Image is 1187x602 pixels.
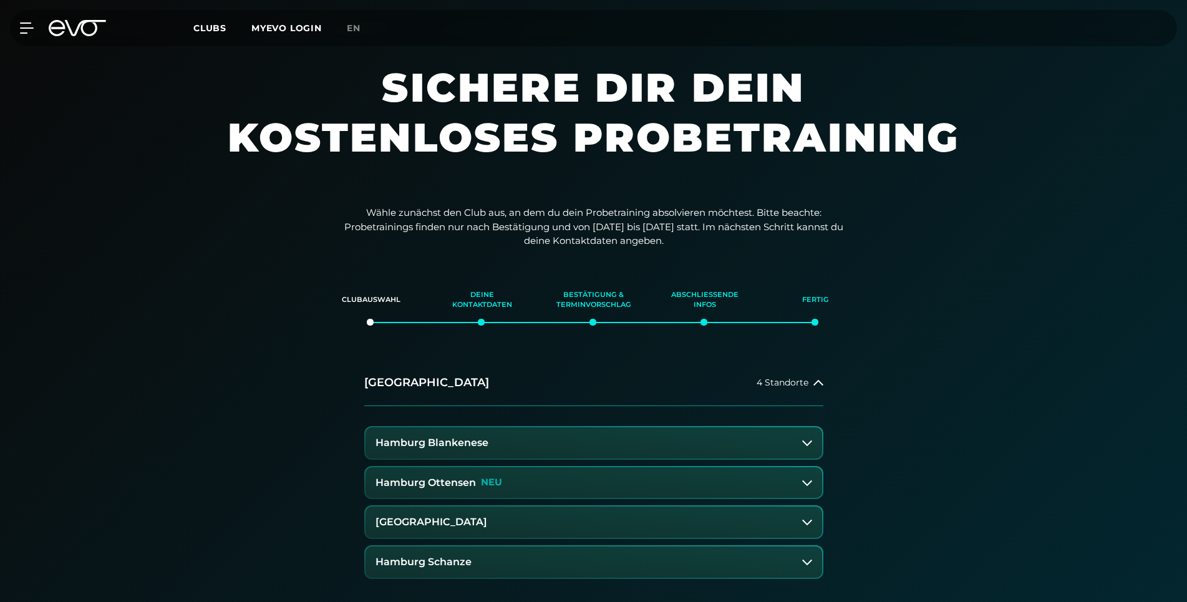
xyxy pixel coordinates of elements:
p: Wähle zunächst den Club aus, an dem du dein Probetraining absolvieren möchtest. Bitte beachte: Pr... [344,206,843,248]
h2: [GEOGRAPHIC_DATA] [364,375,489,391]
button: Hamburg Schanze [366,546,822,578]
p: NEU [481,477,502,488]
h3: Hamburg Schanze [375,556,472,568]
h3: [GEOGRAPHIC_DATA] [375,517,487,528]
button: [GEOGRAPHIC_DATA] [366,507,822,538]
div: Clubauswahl [331,283,411,317]
button: Hamburg Blankenese [366,427,822,459]
div: Bestätigung & Terminvorschlag [553,283,633,317]
span: Clubs [193,22,226,34]
span: en [347,22,361,34]
a: en [347,21,375,36]
div: Abschließende Infos [665,283,745,317]
h1: Sichere dir dein kostenloses Probetraining [220,62,968,187]
h3: Hamburg Ottensen [375,477,476,488]
a: MYEVO LOGIN [251,22,322,34]
a: Clubs [193,22,251,34]
div: Fertig [776,283,856,317]
span: 4 Standorte [757,378,808,387]
button: [GEOGRAPHIC_DATA]4 Standorte [364,360,823,406]
button: Hamburg OttensenNEU [366,467,822,498]
div: Deine Kontaktdaten [442,283,522,317]
h3: Hamburg Blankenese [375,437,488,449]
